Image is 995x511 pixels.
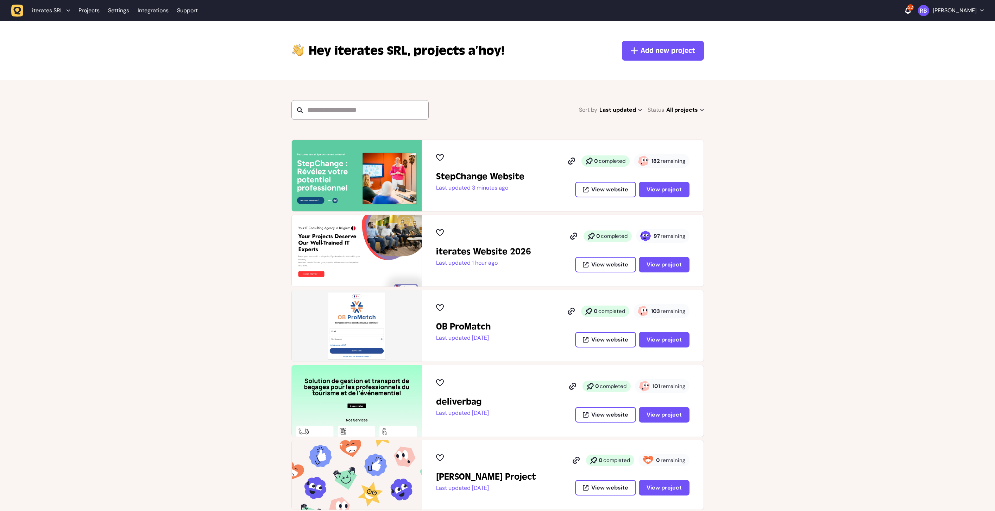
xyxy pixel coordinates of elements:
[918,5,984,16] button: [PERSON_NAME]
[436,171,524,182] h2: StepChange Website
[595,383,599,390] strong: 0
[653,383,660,390] strong: 101
[436,184,524,191] p: Last updated 3 minutes ago
[596,233,600,240] strong: 0
[639,257,689,272] button: View project
[661,158,685,165] span: remaining
[654,233,660,240] strong: 97
[436,471,536,482] h2: John's Project
[639,480,689,495] button: View project
[599,105,642,115] span: Last updated
[177,7,198,14] a: Support
[436,334,491,341] p: Last updated [DATE]
[661,308,685,315] span: remaining
[622,41,704,61] button: Add new project
[594,308,598,315] strong: 0
[292,440,422,510] img: John's Project
[575,407,636,423] button: View website
[918,5,929,16] img: Rodolphe Balay
[666,105,704,115] span: All projects
[651,308,660,315] strong: 103
[661,233,685,240] span: remaining
[600,383,626,390] span: completed
[138,4,169,17] a: Integrations
[11,4,74,17] button: iterates SRL
[436,321,491,332] h2: OB ProMatch
[436,259,531,266] p: Last updated 1 hour ago
[591,412,628,418] span: View website
[907,4,914,11] div: 22
[641,46,695,56] span: Add new project
[291,42,304,57] img: hi-hand
[292,140,422,211] img: StepChange Website
[32,7,63,14] span: iterates SRL
[292,365,422,437] img: deliverbag
[599,457,603,464] strong: 0
[108,4,129,17] a: Settings
[436,246,531,257] h2: iterates Website 2026
[661,383,685,390] span: remaining
[436,410,489,417] p: Last updated [DATE]
[579,105,597,115] span: Sort by
[639,407,689,423] button: View project
[647,262,682,267] span: View project
[651,158,660,165] strong: 182
[575,480,636,495] button: View website
[647,187,682,192] span: View project
[603,457,630,464] span: completed
[599,158,625,165] span: completed
[656,457,660,464] strong: 0
[648,105,664,115] span: Status
[575,182,636,197] button: View website
[591,337,628,343] span: View website
[639,332,689,347] button: View project
[591,262,628,267] span: View website
[647,485,682,491] span: View project
[639,182,689,197] button: View project
[309,42,411,59] span: iterates SRL
[575,257,636,272] button: View website
[591,485,628,491] span: View website
[661,457,685,464] span: remaining
[933,7,977,14] p: [PERSON_NAME]
[601,233,628,240] span: completed
[436,485,536,492] p: Last updated [DATE]
[594,158,598,165] strong: 0
[591,187,628,192] span: View website
[436,396,489,407] h2: deliverbag
[598,308,625,315] span: completed
[647,412,682,418] span: View project
[309,42,504,59] p: projects a’hoy!
[78,4,100,17] a: Projects
[575,332,636,347] button: View website
[647,337,682,343] span: View project
[292,215,422,287] img: iterates Website 2026
[292,290,422,362] img: OB ProMatch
